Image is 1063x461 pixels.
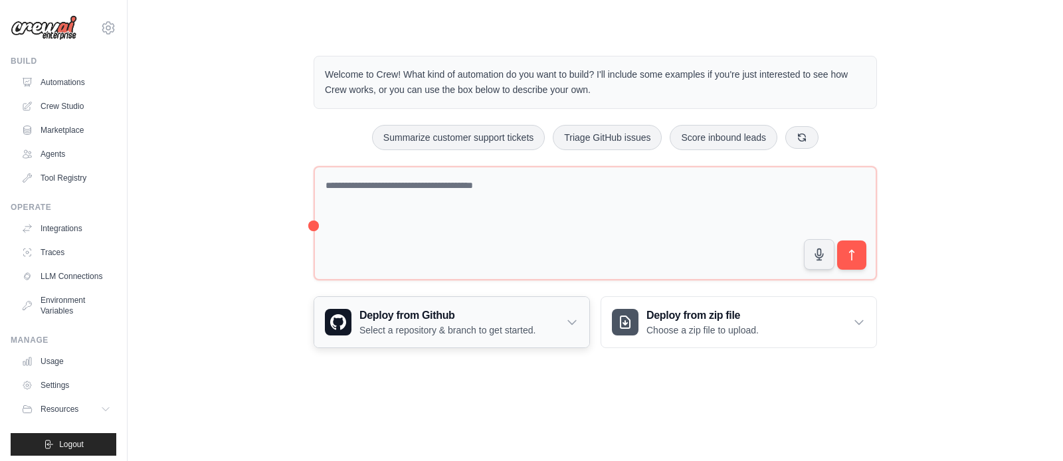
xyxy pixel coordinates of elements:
span: Logout [59,439,84,450]
div: Build [11,56,116,66]
a: Environment Variables [16,290,116,322]
a: Settings [16,375,116,396]
a: Integrations [16,218,116,239]
button: Score inbound leads [670,125,777,150]
a: LLM Connections [16,266,116,287]
img: Logo [11,15,77,41]
p: Welcome to Crew! What kind of automation do you want to build? I'll include some examples if you'... [325,67,866,98]
a: Marketplace [16,120,116,141]
div: Manage [11,335,116,345]
a: Usage [16,351,116,372]
span: Resources [41,404,78,415]
h3: Deploy from Github [359,308,535,323]
a: Automations [16,72,116,93]
p: Select a repository & branch to get started. [359,323,535,337]
a: Agents [16,143,116,165]
div: Operate [11,202,116,213]
button: Summarize customer support tickets [372,125,545,150]
button: Triage GitHub issues [553,125,662,150]
button: Logout [11,433,116,456]
a: Tool Registry [16,167,116,189]
button: Resources [16,399,116,420]
iframe: Chat Widget [997,397,1063,461]
h3: Deploy from zip file [646,308,759,323]
p: Choose a zip file to upload. [646,323,759,337]
a: Crew Studio [16,96,116,117]
a: Traces [16,242,116,263]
